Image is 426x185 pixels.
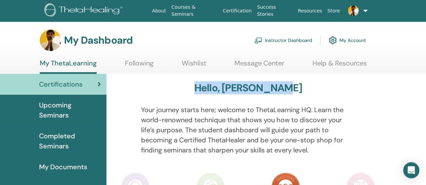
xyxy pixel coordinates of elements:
a: My Account [329,33,366,48]
img: cog.svg [329,35,337,46]
a: Resources [295,5,325,17]
a: Courses & Seminars [169,1,220,20]
a: My ThetaLearning [40,59,97,74]
a: Message Center [234,59,284,72]
span: My Documents [39,162,87,172]
img: chalkboard-teacher.svg [254,37,262,43]
p: Your journey starts here; welcome to ThetaLearning HQ. Learn the world-renowned technique that sh... [141,105,355,155]
a: Help & Resources [313,59,367,72]
a: About [150,5,169,17]
h3: My Dashboard [64,34,133,46]
div: Open Intercom Messenger [403,162,419,178]
span: Upcoming Seminars [39,100,101,120]
h3: Hello, [PERSON_NAME] [194,82,302,94]
a: Instructor Dashboard [254,33,312,48]
a: Success Stories [254,1,295,20]
a: Certification [220,5,254,17]
img: logo.png [44,3,125,18]
a: Store [325,5,342,17]
img: default.jpg [40,30,61,51]
span: Completed Seminars [39,131,101,151]
a: Following [125,59,154,72]
span: Certifications [39,79,83,89]
a: Wishlist [182,59,206,72]
img: default.jpg [348,5,359,16]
